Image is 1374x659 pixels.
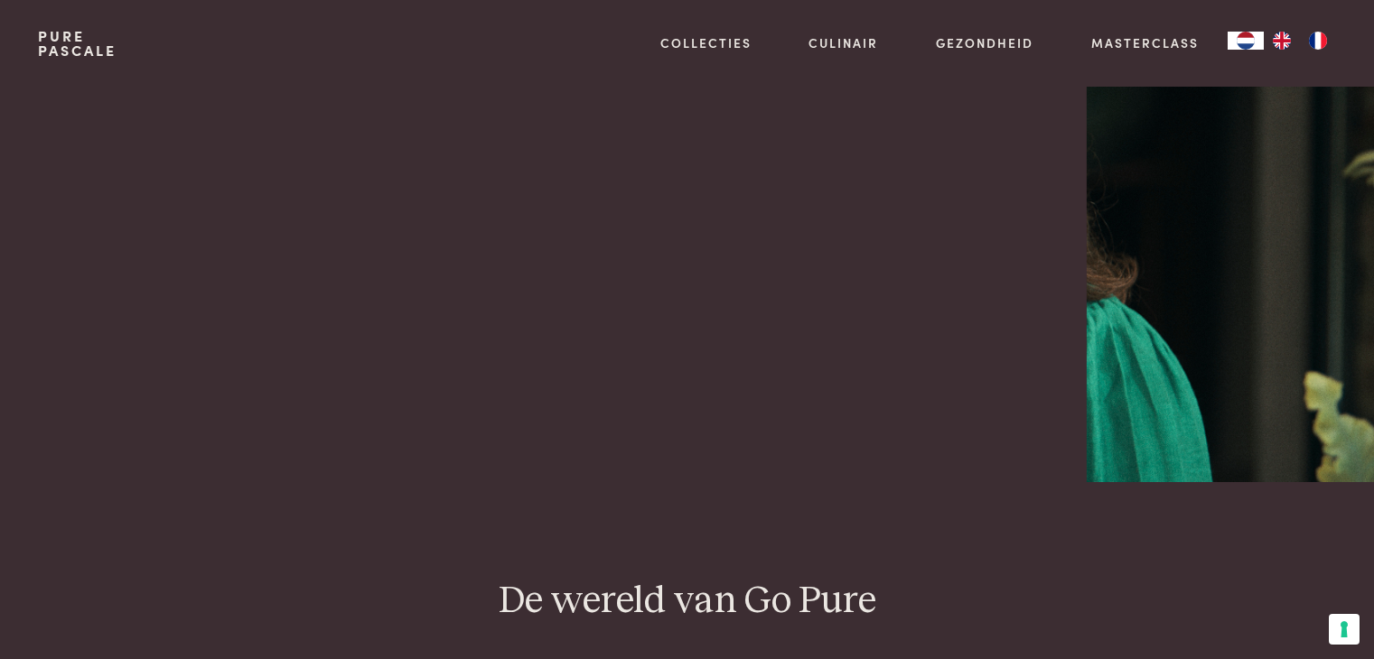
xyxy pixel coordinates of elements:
[1329,614,1360,645] button: Uw voorkeuren voor toestemming voor trackingtechnologieën
[1264,32,1336,50] ul: Language list
[809,33,878,52] a: Culinair
[1264,32,1300,50] a: EN
[1300,32,1336,50] a: FR
[660,33,752,52] a: Collecties
[1228,32,1264,50] div: Language
[1228,32,1336,50] aside: Language selected: Nederlands
[1091,33,1199,52] a: Masterclass
[38,578,1335,626] h2: De wereld van Go Pure
[38,29,117,58] a: PurePascale
[936,33,1033,52] a: Gezondheid
[1228,32,1264,50] a: NL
